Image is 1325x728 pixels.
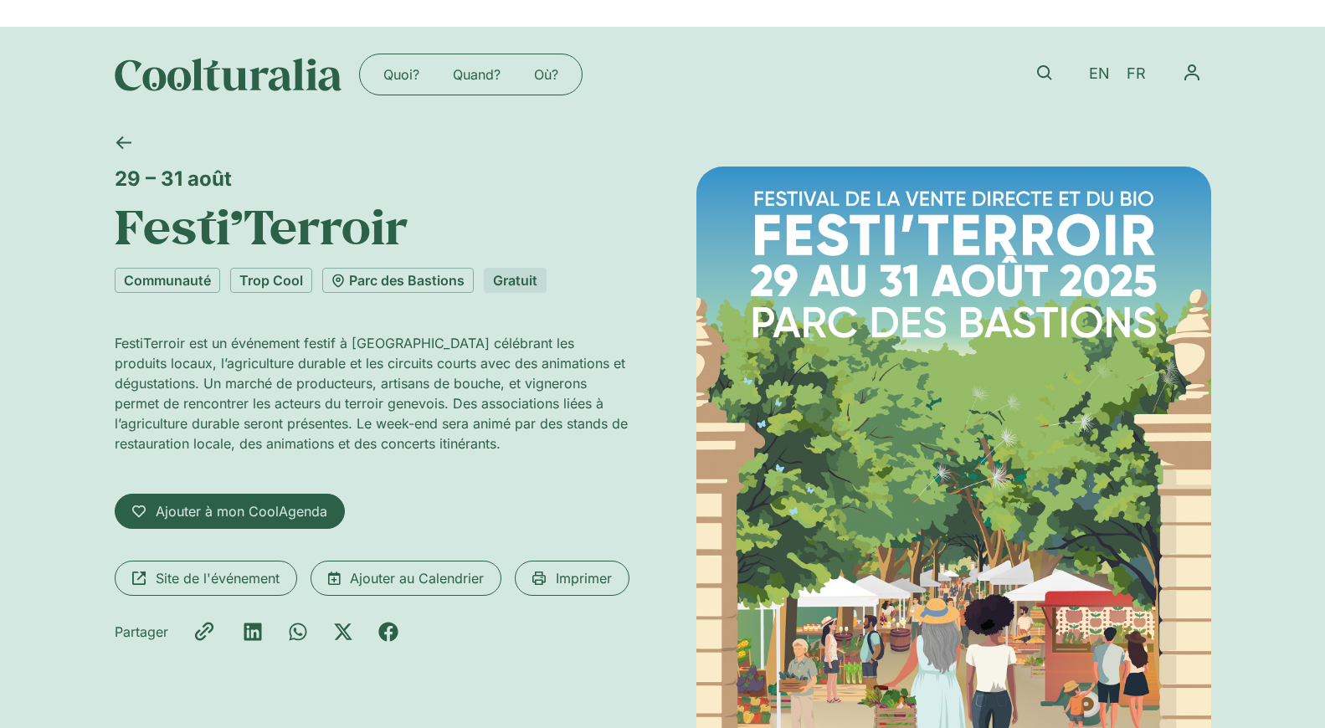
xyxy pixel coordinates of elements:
a: FR [1118,62,1154,86]
nav: Menu [367,61,575,88]
a: Imprimer [515,561,629,596]
a: Parc des Bastions [322,268,474,293]
a: Quoi? [367,61,436,88]
a: EN [1081,62,1118,86]
a: Où? [517,61,575,88]
a: Site de l'événement [115,561,297,596]
span: Ajouter à mon CoolAgenda [156,501,327,521]
div: Partager sur facebook [378,622,398,642]
div: Partager sur x-twitter [333,622,353,642]
div: Partager sur whatsapp [288,622,308,642]
h1: Festi’Terroir [115,197,629,254]
div: Partager [115,622,168,642]
a: Communauté [115,268,220,293]
span: Ajouter au Calendrier [350,568,484,588]
div: 29 – 31 août [115,167,629,191]
span: Site de l'événement [156,568,280,588]
a: Ajouter au Calendrier [311,561,501,596]
span: EN [1089,65,1110,83]
div: Gratuit [484,268,547,293]
span: Imprimer [556,568,612,588]
p: FestiTerroir est un événement festif à [GEOGRAPHIC_DATA] célébrant les produits locaux, l’agricul... [115,333,629,454]
a: Ajouter à mon CoolAgenda [115,494,345,529]
nav: Menu [1173,54,1211,92]
button: Permuter le menu [1173,54,1211,92]
a: Trop Cool [230,268,312,293]
div: Partager sur linkedin [243,622,263,642]
span: FR [1127,65,1146,83]
a: Quand? [436,61,517,88]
